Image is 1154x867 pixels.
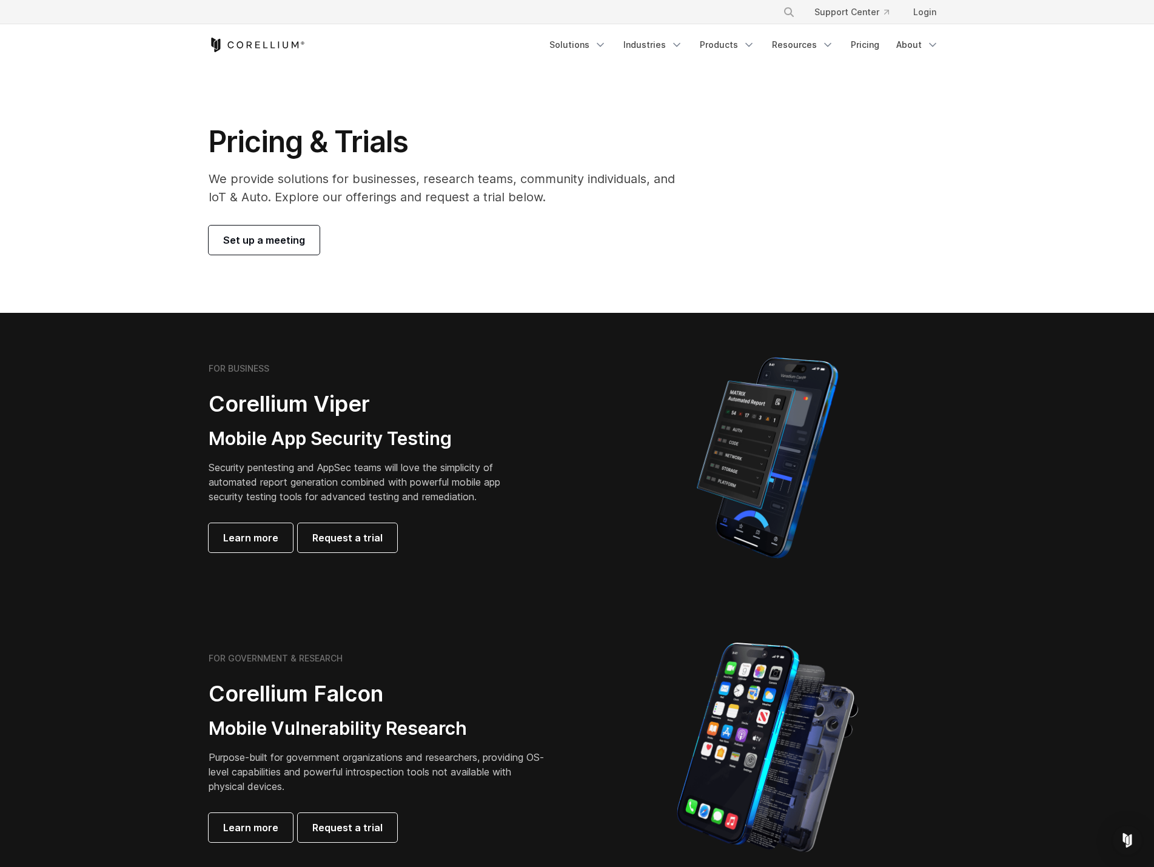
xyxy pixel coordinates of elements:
[209,390,519,418] h2: Corellium Viper
[223,820,278,835] span: Learn more
[768,1,946,23] div: Navigation Menu
[1113,826,1142,855] div: Open Intercom Messenger
[209,124,692,160] h1: Pricing & Trials
[209,750,548,794] p: Purpose-built for government organizations and researchers, providing OS-level capabilities and p...
[209,363,269,374] h6: FOR BUSINESS
[805,1,899,23] a: Support Center
[298,523,397,552] a: Request a trial
[904,1,946,23] a: Login
[298,813,397,842] a: Request a trial
[223,531,278,545] span: Learn more
[223,233,305,247] span: Set up a meeting
[676,352,859,564] img: Corellium MATRIX automated report on iPhone showing app vulnerability test results across securit...
[542,34,614,56] a: Solutions
[209,38,305,52] a: Corellium Home
[209,170,692,206] p: We provide solutions for businesses, research teams, community individuals, and IoT & Auto. Explo...
[209,226,320,255] a: Set up a meeting
[209,523,293,552] a: Learn more
[778,1,800,23] button: Search
[616,34,690,56] a: Industries
[209,813,293,842] a: Learn more
[844,34,887,56] a: Pricing
[209,427,519,450] h3: Mobile App Security Testing
[209,717,548,740] h3: Mobile Vulnerability Research
[889,34,946,56] a: About
[209,460,519,504] p: Security pentesting and AppSec teams will love the simplicity of automated report generation comb...
[209,680,548,708] h2: Corellium Falcon
[676,641,859,854] img: iPhone model separated into the mechanics used to build the physical device.
[209,653,343,664] h6: FOR GOVERNMENT & RESEARCH
[312,531,383,545] span: Request a trial
[312,820,383,835] span: Request a trial
[765,34,841,56] a: Resources
[693,34,762,56] a: Products
[542,34,946,56] div: Navigation Menu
